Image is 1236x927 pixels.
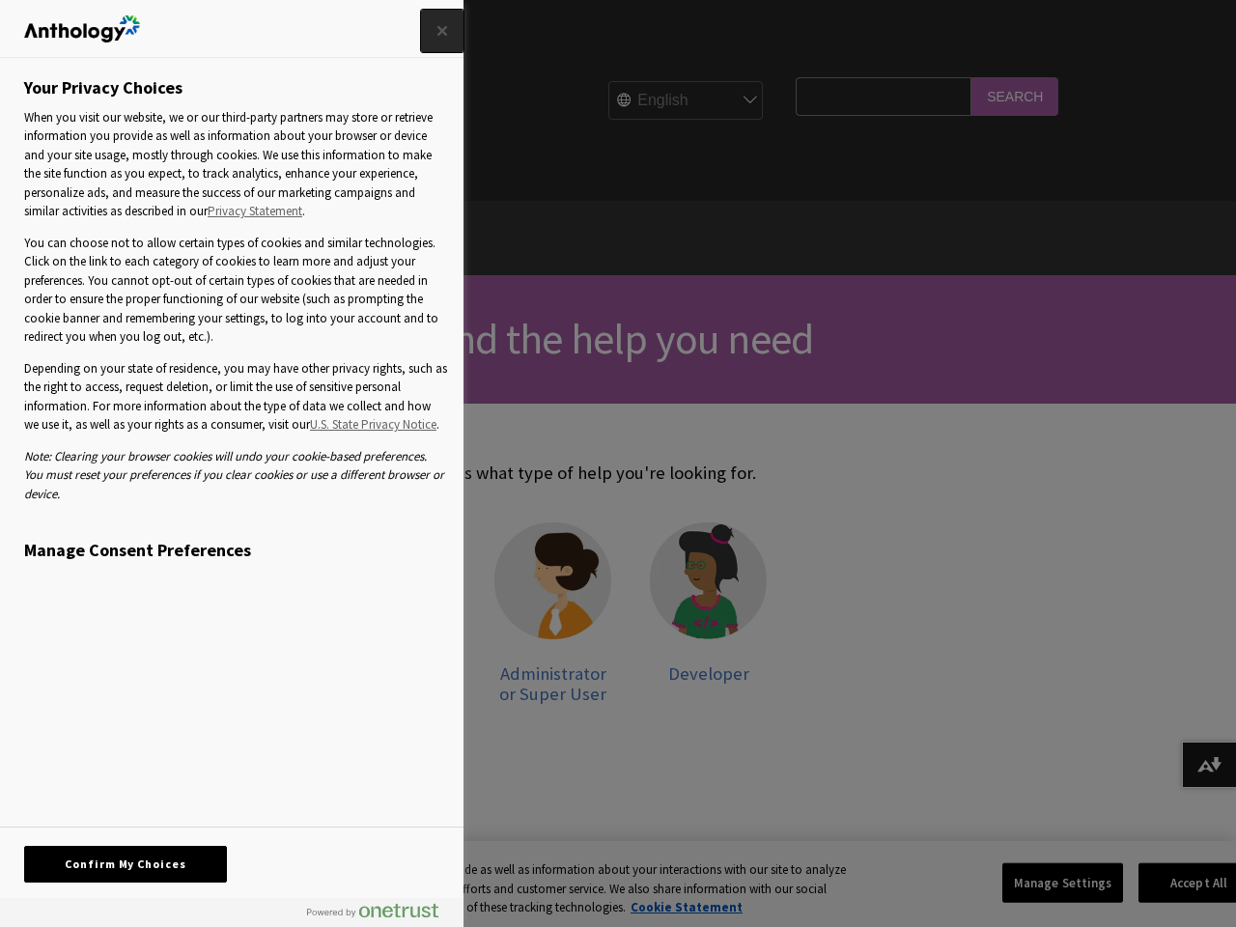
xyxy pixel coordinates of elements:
a: U.S. State Privacy Notice [310,415,436,435]
h3: Manage Consent Preferences [24,540,447,571]
button: Confirm My Choices [24,846,227,883]
h2: Your Privacy Choices [24,77,183,98]
p: When you visit our website, we or our third-party partners may store or retrieve information you ... [24,108,447,221]
a: Powered by OneTrust Opens in a new Tab [307,903,454,927]
a: Privacy Statement [208,202,302,221]
img: Anthology Logo [24,15,140,42]
img: Powered by OneTrust Opens in a new Tab [307,903,438,918]
p: You can choose not to allow certain types of cookies and similar technologies. Click on the link ... [24,234,447,347]
em: Note: Clearing your browser cookies will undo your cookie-based preferences. You must reset your ... [24,448,444,502]
p: Depending on your state of residence, you may have other privacy rights, such as the right to acc... [24,359,447,435]
button: Close [421,10,463,52]
div: Anthology Logo [24,10,140,48]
